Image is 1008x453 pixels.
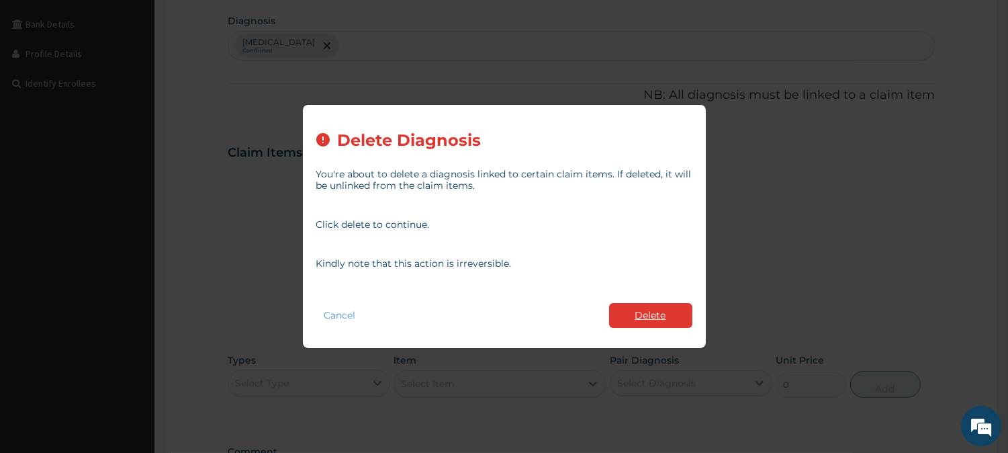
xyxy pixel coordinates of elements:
div: Minimize live chat window [220,7,253,39]
span: We're online! [78,139,185,275]
p: Click delete to continue. [316,219,692,231]
p: Kindly note that this action is irreversible. [316,258,692,270]
textarea: Type your message and hit 'Enter' [7,306,256,354]
h2: Delete Diagnosis [338,132,482,150]
img: d_794563401_company_1708531726252_794563401 [25,67,54,101]
button: Delete [609,303,692,328]
div: Chat with us now [70,75,226,93]
p: You're about to delete a diagnosis linked to certain claim items. If deleted, it will be unlinked... [316,169,692,192]
button: Cancel [316,306,364,325]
